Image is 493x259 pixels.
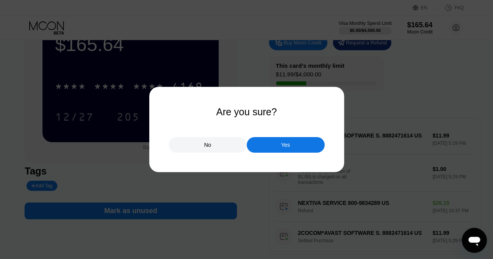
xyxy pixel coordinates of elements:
iframe: Button to launch messaging window [462,228,487,253]
div: Are you sure? [216,106,277,118]
div: Yes [247,137,325,153]
div: Yes [281,141,290,148]
div: No [204,141,211,148]
div: No [169,137,247,153]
